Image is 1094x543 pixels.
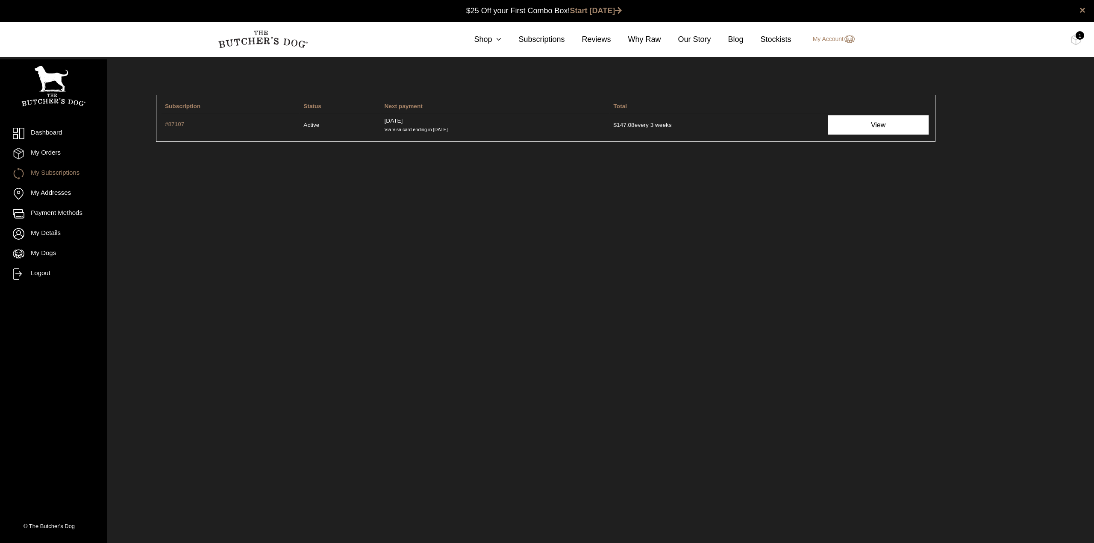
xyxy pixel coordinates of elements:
a: My Subscriptions [13,168,94,179]
a: close [1079,5,1085,15]
a: Dashboard [13,128,94,139]
span: Status [303,103,321,109]
span: Total [614,103,627,109]
td: [DATE] [381,113,609,136]
a: Blog [711,34,744,45]
span: Next payment [385,103,423,109]
span: 147.08 [614,122,635,128]
a: My Dogs [13,248,94,260]
a: My Account [804,34,855,44]
a: Reviews [565,34,611,45]
img: TBD_Portrait_Logo_White.png [21,66,85,106]
span: $ [614,122,617,128]
a: My Addresses [13,188,94,200]
a: #87107 [165,120,296,130]
td: Active [300,113,380,136]
img: TBD_Cart-Full.png [1070,34,1081,45]
a: Why Raw [611,34,661,45]
span: Subscription [165,103,200,109]
a: Payment Methods [13,208,94,220]
a: View [828,115,929,135]
a: Stockists [744,34,791,45]
div: 1 [1076,31,1084,40]
small: Via Visa card ending in [DATE] [385,127,448,132]
a: Subscriptions [501,34,565,45]
a: Our Story [661,34,711,45]
a: My Orders [13,148,94,159]
a: Start [DATE] [570,6,622,15]
a: Logout [13,268,94,280]
a: My Details [13,228,94,240]
td: every 3 weeks [610,113,822,136]
a: Shop [457,34,501,45]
